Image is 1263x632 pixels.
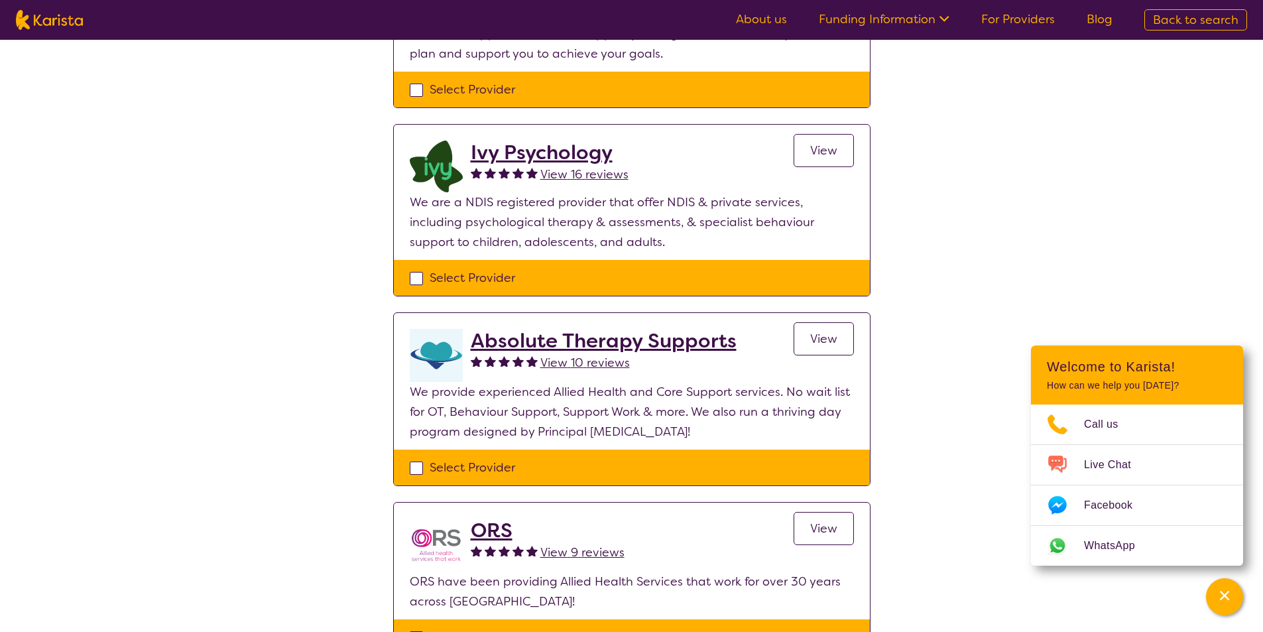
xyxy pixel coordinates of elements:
p: How can we help you [DATE]? [1047,380,1227,391]
img: lcqb2d1jpug46odws9wh.png [410,141,463,192]
span: View [810,331,837,347]
img: fullstar [485,167,496,178]
span: Call us [1084,414,1134,434]
span: View [810,143,837,158]
img: fullstar [471,355,482,367]
a: Back to search [1144,9,1247,31]
a: View [794,134,854,167]
span: View 9 reviews [540,544,625,560]
ul: Choose channel [1031,405,1243,566]
div: Channel Menu [1031,346,1243,566]
a: Blog [1087,11,1113,27]
a: For Providers [981,11,1055,27]
img: fullstar [471,545,482,556]
a: View [794,512,854,545]
span: Live Chat [1084,455,1147,475]
a: View 16 reviews [540,164,629,184]
a: Web link opens in a new tab. [1031,526,1243,566]
img: fullstar [512,167,524,178]
img: fullstar [499,545,510,556]
img: fullstar [485,355,496,367]
span: Back to search [1153,12,1238,28]
img: fullstar [512,355,524,367]
span: View [810,521,837,537]
span: WhatsApp [1084,536,1151,556]
img: Karista logo [16,10,83,30]
img: fullstar [471,167,482,178]
p: ORS have been providing Allied Health Services that work for over 30 years across [GEOGRAPHIC_DATA]! [410,572,854,611]
img: fullstar [499,355,510,367]
span: View 16 reviews [540,166,629,182]
button: Channel Menu [1206,578,1243,615]
a: Funding Information [819,11,949,27]
span: Facebook [1084,495,1148,515]
img: fullstar [526,167,538,178]
a: View [794,322,854,355]
img: fullstar [512,545,524,556]
a: View 9 reviews [540,542,625,562]
a: About us [736,11,787,27]
img: otyvwjbtyss6nczvq3hf.png [410,329,463,382]
h2: Welcome to Karista! [1047,359,1227,375]
img: nspbnteb0roocrxnmwip.png [410,519,463,572]
span: View 10 reviews [540,355,630,371]
a: ORS [471,519,625,542]
p: We provide experienced Allied Health and Core Support services. No wait list for OT, Behaviour Su... [410,382,854,442]
a: Ivy Psychology [471,141,629,164]
a: View 10 reviews [540,353,630,373]
img: fullstar [499,167,510,178]
img: fullstar [526,355,538,367]
img: fullstar [485,545,496,556]
img: fullstar [526,545,538,556]
p: We are a NDIS registered provider that offer NDIS & private services, including psychological the... [410,192,854,252]
a: Absolute Therapy Supports [471,329,737,353]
